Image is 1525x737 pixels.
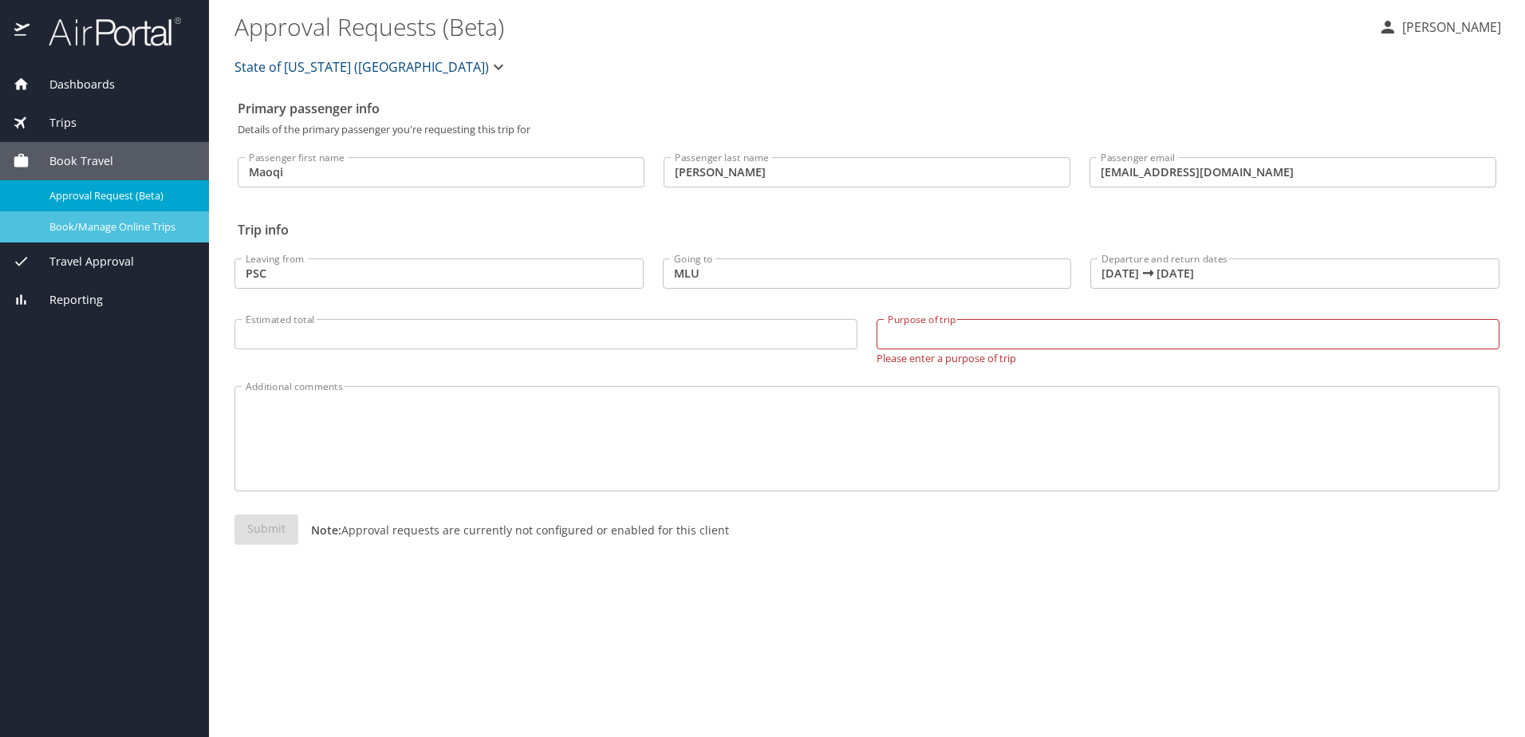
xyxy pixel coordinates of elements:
img: airportal-logo.png [31,16,181,47]
h2: Primary passenger info [238,96,1496,121]
button: State of [US_STATE] ([GEOGRAPHIC_DATA]) [228,51,514,83]
p: [PERSON_NAME] [1397,18,1501,37]
h2: Trip info [238,217,1496,242]
p: Please enter a purpose of trip [877,349,1499,364]
span: Book/Manage Online Trips [49,219,190,235]
span: Trips [30,114,77,132]
button: [PERSON_NAME] [1372,13,1507,41]
p: Approval requests are currently not configured or enabled for this client [298,522,729,538]
h1: Approval Requests (Beta) [234,2,1365,51]
span: Reporting [30,291,103,309]
p: Details of the primary passenger you're requesting this trip for [238,124,1496,135]
span: Approval Request (Beta) [49,188,190,203]
span: State of [US_STATE] ([GEOGRAPHIC_DATA]) [234,56,489,78]
span: Travel Approval [30,253,134,270]
span: Book Travel [30,152,113,170]
img: icon-airportal.png [14,16,31,47]
span: Dashboards [30,76,115,93]
strong: Note: [311,522,341,538]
